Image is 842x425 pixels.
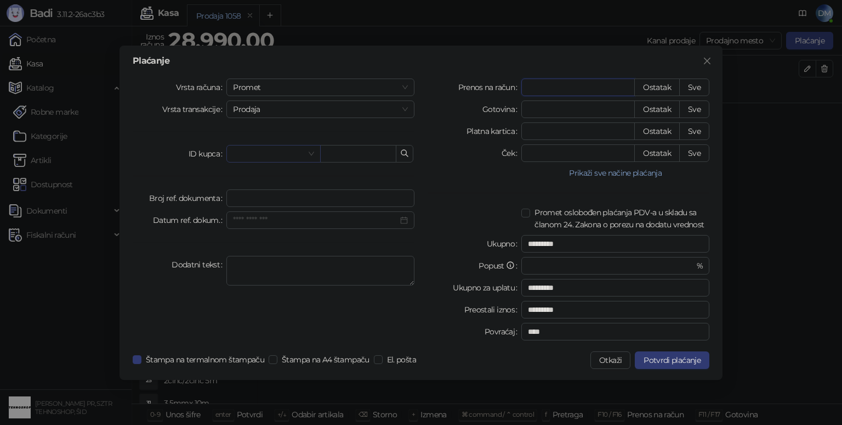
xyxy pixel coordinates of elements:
button: Sve [679,144,709,162]
span: Zatvori [698,57,716,65]
label: Datum ref. dokum. [153,211,227,229]
input: Popust [528,258,694,274]
span: Štampa na termalnom štampaču [141,354,269,366]
label: Povraćaj [485,323,521,340]
label: Broj ref. dokumenta [149,189,226,207]
button: Potvrdi plaćanje [635,351,709,369]
span: Promet oslobođen plaćanja PDV-a u skladu sa članom 24. Zakona o porezu na dodatu vrednost [530,206,709,231]
button: Ostatak [634,144,680,162]
button: Sve [679,100,709,118]
span: close [703,57,712,65]
label: Ukupno za uplatu [453,279,521,297]
span: El. pošta [383,354,420,366]
button: Otkaži [590,351,630,369]
label: Vrsta transakcije [162,100,227,118]
label: Popust [479,257,521,275]
input: Datum ref. dokum. [233,214,398,226]
div: Plaćanje [133,57,709,65]
span: Štampa na A4 štampaču [277,354,374,366]
label: Preostali iznos [464,301,522,318]
button: Ostatak [634,122,680,140]
label: Gotovina [482,100,521,118]
span: Promet [233,79,408,96]
button: Sve [679,79,709,96]
label: Ukupno [487,235,522,253]
label: Vrsta računa [176,79,227,96]
button: Sve [679,122,709,140]
input: Broj ref. dokumenta [226,189,414,207]
label: Prenos na račun [458,79,522,96]
label: Ček [502,144,521,162]
label: Dodatni tekst [172,256,226,273]
span: Potvrdi plaćanje [644,355,701,365]
label: Platna kartica [466,122,521,140]
button: Ostatak [634,79,680,96]
button: Prikaži sve načine plaćanja [521,166,709,180]
textarea: Dodatni tekst [226,256,414,286]
button: Close [698,52,716,70]
button: Ostatak [634,100,680,118]
span: Prodaja [233,101,408,118]
label: ID kupca [189,145,226,163]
